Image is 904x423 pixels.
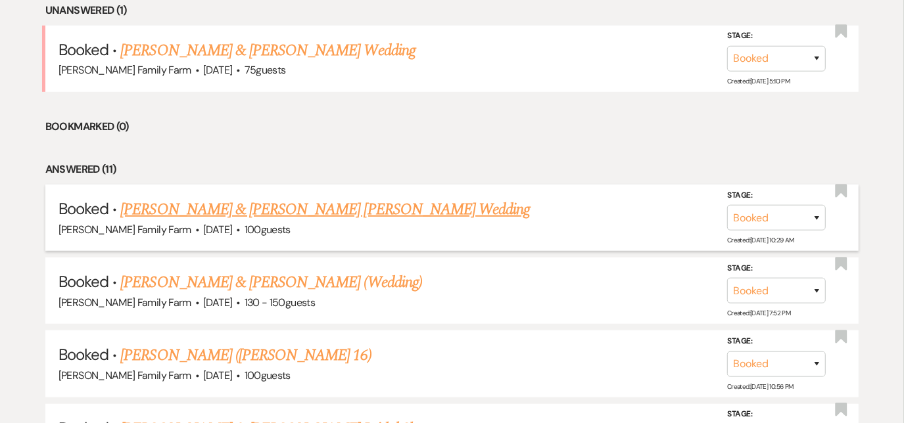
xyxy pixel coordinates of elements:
span: Booked [59,198,108,219]
li: Unanswered (1) [45,2,859,19]
a: [PERSON_NAME] & [PERSON_NAME] Wedding [120,39,415,62]
label: Stage: [727,334,826,349]
span: [PERSON_NAME] Family Farm [59,368,191,382]
span: Booked [59,271,108,292]
span: [DATE] [203,368,232,382]
label: Stage: [727,188,826,202]
span: Created: [DATE] 10:56 PM [727,382,793,390]
label: Stage: [727,407,826,422]
span: 75 guests [245,63,286,77]
li: Bookmarked (0) [45,118,859,135]
span: [PERSON_NAME] Family Farm [59,296,191,309]
span: [DATE] [203,223,232,236]
span: [PERSON_NAME] Family Farm [59,223,191,236]
span: 130 - 150 guests [245,296,315,309]
span: Created: [DATE] 5:10 PM [727,77,790,85]
label: Stage: [727,29,826,43]
span: [PERSON_NAME] Family Farm [59,63,191,77]
span: Created: [DATE] 10:29 AM [727,236,794,244]
a: [PERSON_NAME] & [PERSON_NAME] [PERSON_NAME] Wedding [120,198,530,221]
span: Created: [DATE] 7:52 PM [727,309,790,317]
a: [PERSON_NAME] & [PERSON_NAME] (Wedding) [120,271,422,294]
span: Booked [59,39,108,60]
span: 100 guests [245,368,291,382]
label: Stage: [727,261,826,276]
span: [DATE] [203,296,232,309]
span: [DATE] [203,63,232,77]
a: [PERSON_NAME] ([PERSON_NAME] 16) [120,344,371,367]
li: Answered (11) [45,161,859,178]
span: Booked [59,344,108,365]
span: 100 guests [245,223,291,236]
